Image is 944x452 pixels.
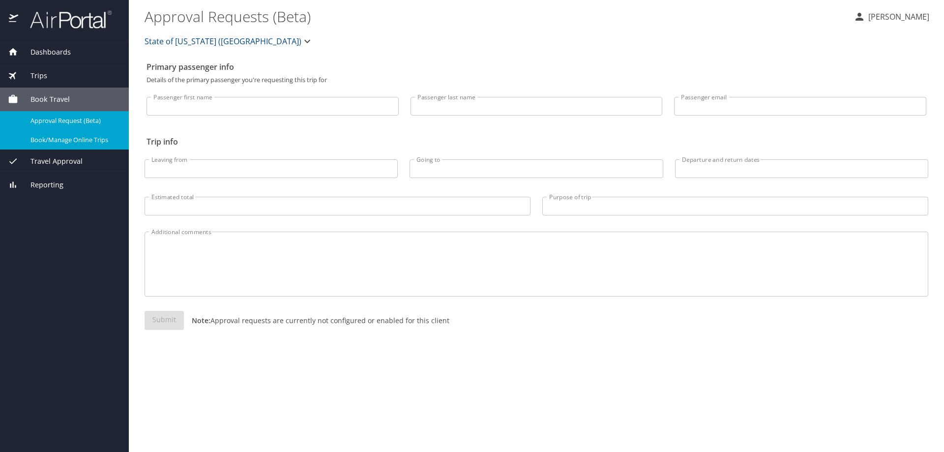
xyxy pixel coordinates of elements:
[147,77,926,83] p: Details of the primary passenger you're requesting this trip for
[30,135,117,145] span: Book/Manage Online Trips
[145,1,846,31] h1: Approval Requests (Beta)
[9,10,19,29] img: icon-airportal.png
[18,180,63,190] span: Reporting
[147,59,926,75] h2: Primary passenger info
[141,31,317,51] button: State of [US_STATE] ([GEOGRAPHIC_DATA])
[865,11,929,23] p: [PERSON_NAME]
[19,10,112,29] img: airportal-logo.png
[18,70,47,81] span: Trips
[147,134,926,150] h2: Trip info
[145,34,301,48] span: State of [US_STATE] ([GEOGRAPHIC_DATA])
[184,315,449,326] p: Approval requests are currently not configured or enabled for this client
[850,8,933,26] button: [PERSON_NAME]
[18,47,71,58] span: Dashboards
[30,116,117,125] span: Approval Request (Beta)
[192,316,210,325] strong: Note:
[18,156,83,167] span: Travel Approval
[18,94,70,105] span: Book Travel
